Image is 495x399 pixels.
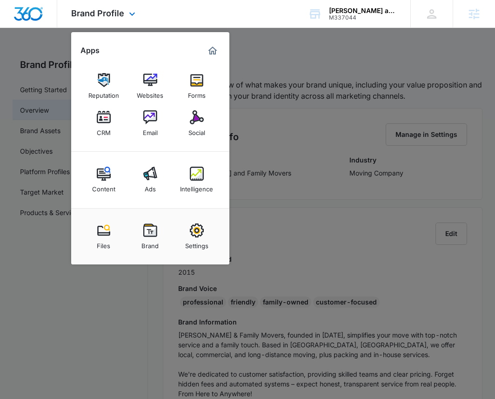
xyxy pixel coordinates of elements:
[141,237,159,250] div: Brand
[86,68,121,104] a: Reputation
[92,181,115,193] div: Content
[188,87,206,99] div: Forms
[88,87,119,99] div: Reputation
[97,237,110,250] div: Files
[71,8,124,18] span: Brand Profile
[133,162,168,197] a: Ads
[188,124,205,136] div: Social
[180,181,213,193] div: Intelligence
[205,43,220,58] a: Marketing 360® Dashboard
[179,106,214,141] a: Social
[86,106,121,141] a: CRM
[86,162,121,197] a: Content
[185,237,208,250] div: Settings
[329,7,397,14] div: account name
[179,162,214,197] a: Intelligence
[137,87,163,99] div: Websites
[145,181,156,193] div: Ads
[179,219,214,254] a: Settings
[329,14,397,21] div: account id
[80,46,100,55] h2: Apps
[133,68,168,104] a: Websites
[86,219,121,254] a: Files
[179,68,214,104] a: Forms
[97,124,111,136] div: CRM
[133,106,168,141] a: Email
[133,219,168,254] a: Brand
[143,124,158,136] div: Email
